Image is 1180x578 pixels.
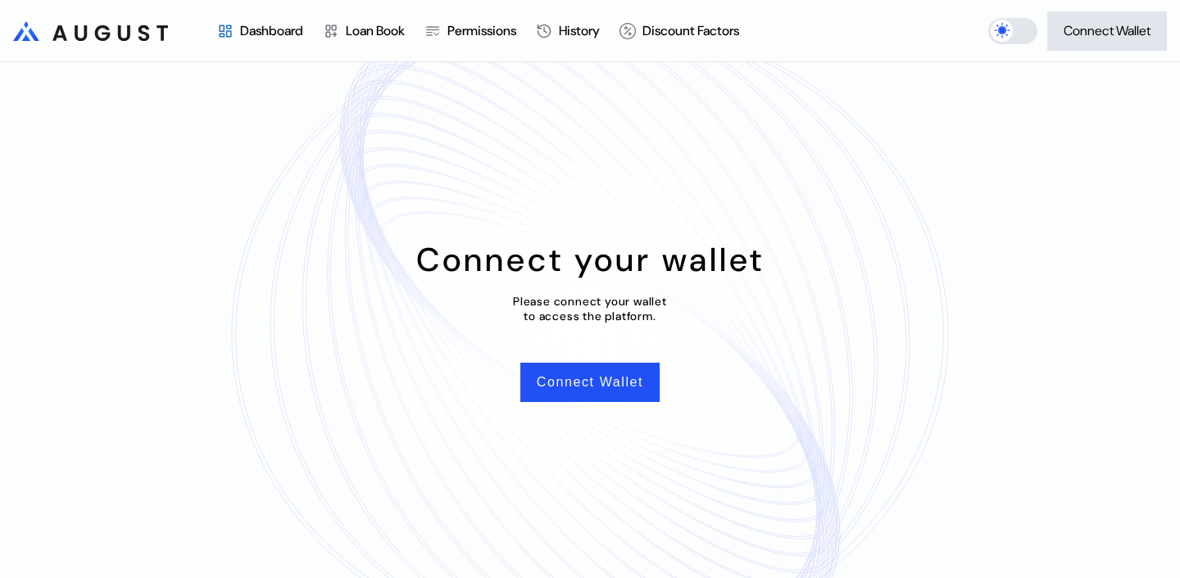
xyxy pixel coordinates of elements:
[416,238,765,281] div: Connect your wallet
[559,22,600,39] div: History
[526,1,610,61] a: History
[447,22,516,39] div: Permissions
[1064,22,1150,39] div: Connect Wallet
[520,363,660,402] button: Connect Wallet
[240,22,303,39] div: Dashboard
[207,1,313,61] a: Dashboard
[642,22,739,39] div: Discount Factors
[346,22,405,39] div: Loan Book
[610,1,749,61] a: Discount Factors
[313,1,415,61] a: Loan Book
[513,294,667,323] div: Please connect your wallet to access the platform.
[1047,11,1167,51] button: Connect Wallet
[415,1,526,61] a: Permissions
